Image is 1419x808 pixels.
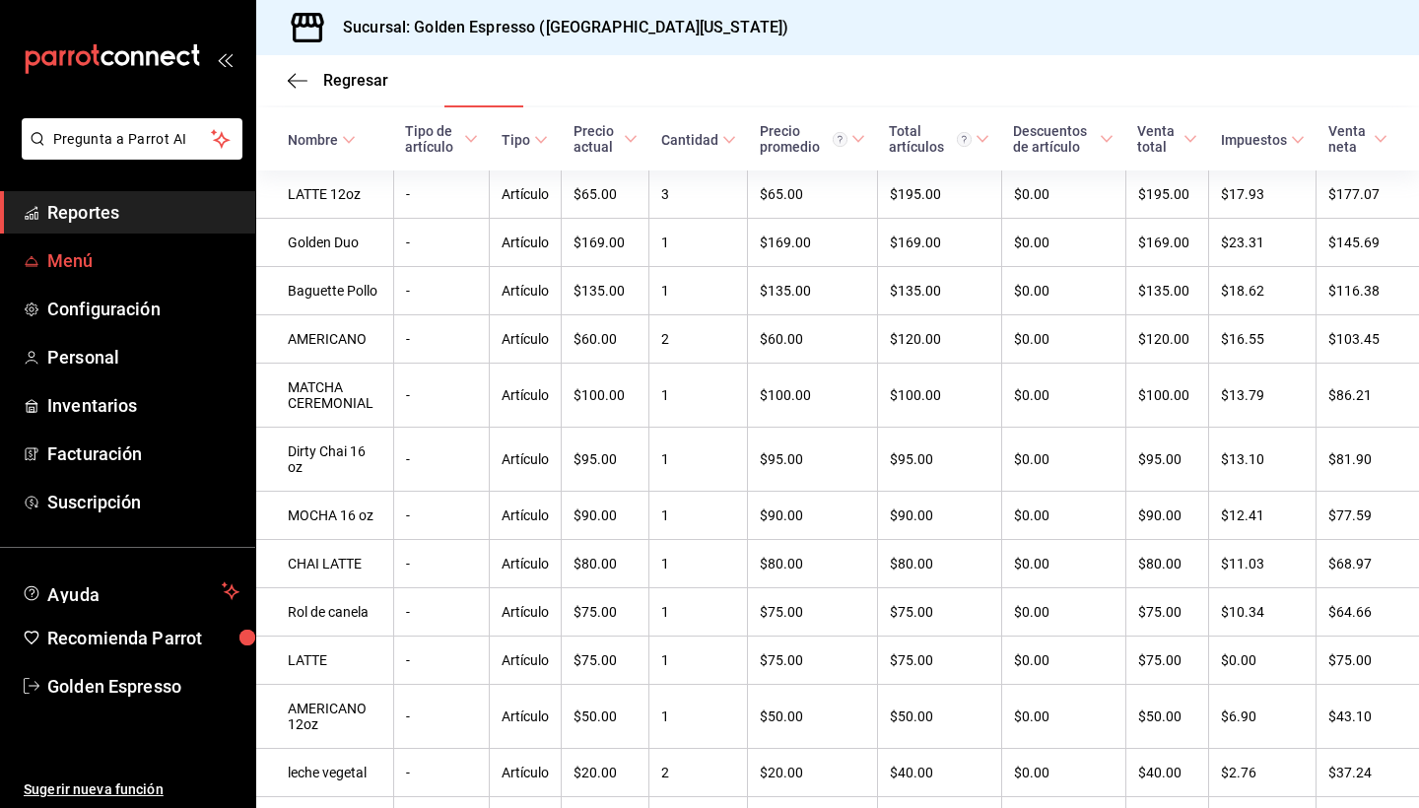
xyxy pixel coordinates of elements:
[649,170,748,219] td: 3
[502,132,530,148] div: Tipo
[256,749,393,797] td: leche vegetal
[47,392,239,419] span: Inventarios
[562,492,649,540] td: $90.00
[1209,364,1317,428] td: $13.79
[393,749,490,797] td: -
[1209,637,1317,685] td: $0.00
[649,428,748,492] td: 1
[1209,685,1317,749] td: $6.90
[649,637,748,685] td: 1
[1001,492,1125,540] td: $0.00
[649,588,748,637] td: 1
[1001,637,1125,685] td: $0.00
[47,489,239,515] span: Suscripción
[1328,123,1370,155] div: Venta neta
[47,296,239,322] span: Configuración
[877,219,1001,267] td: $169.00
[490,428,562,492] td: Artículo
[1317,637,1419,685] td: $75.00
[256,492,393,540] td: MOCHA 16 oz
[256,588,393,637] td: Rol de canela
[1209,170,1317,219] td: $17.93
[1328,123,1387,155] span: Venta neta
[1125,588,1208,637] td: $75.00
[649,540,748,588] td: 1
[574,123,638,155] span: Precio actual
[323,71,388,90] span: Regresar
[661,132,736,148] span: Cantidad
[53,129,212,150] span: Pregunta a Parrot AI
[502,132,548,148] span: Tipo
[490,588,562,637] td: Artículo
[649,685,748,749] td: 1
[649,364,748,428] td: 1
[748,749,878,797] td: $20.00
[562,428,649,492] td: $95.00
[1013,123,1096,155] div: Descuentos de artículo
[47,344,239,370] span: Personal
[1209,267,1317,315] td: $18.62
[1001,315,1125,364] td: $0.00
[1013,123,1114,155] span: Descuentos de artículo
[562,637,649,685] td: $75.00
[1125,540,1208,588] td: $80.00
[562,315,649,364] td: $60.00
[877,685,1001,749] td: $50.00
[1221,132,1287,148] div: Impuestos
[748,540,878,588] td: $80.00
[490,637,562,685] td: Artículo
[562,219,649,267] td: $169.00
[1125,219,1208,267] td: $169.00
[562,685,649,749] td: $50.00
[1001,170,1125,219] td: $0.00
[833,132,847,147] svg: Precio promedio = Total artículos / cantidad
[562,588,649,637] td: $75.00
[760,123,866,155] span: Precio promedio
[24,779,239,800] span: Sugerir nueva función
[1125,749,1208,797] td: $40.00
[490,170,562,219] td: Artículo
[748,219,878,267] td: $169.00
[1317,588,1419,637] td: $64.66
[1317,749,1419,797] td: $37.24
[490,267,562,315] td: Artículo
[574,123,620,155] div: Precio actual
[661,132,718,148] div: Cantidad
[327,16,788,39] h3: Sucursal: Golden Espresso ([GEOGRAPHIC_DATA][US_STATE])
[490,364,562,428] td: Artículo
[47,247,239,274] span: Menú
[490,219,562,267] td: Artículo
[1125,637,1208,685] td: $75.00
[256,267,393,315] td: Baguette Pollo
[748,170,878,219] td: $65.00
[1221,132,1305,148] span: Impuestos
[1317,170,1419,219] td: $177.07
[649,749,748,797] td: 2
[649,492,748,540] td: 1
[1001,685,1125,749] td: $0.00
[47,440,239,467] span: Facturación
[562,364,649,428] td: $100.00
[47,199,239,226] span: Reportes
[490,492,562,540] td: Artículo
[1209,315,1317,364] td: $16.55
[490,749,562,797] td: Artículo
[393,492,490,540] td: -
[393,364,490,428] td: -
[1317,364,1419,428] td: $86.21
[877,267,1001,315] td: $135.00
[649,219,748,267] td: 1
[1137,123,1179,155] div: Venta total
[748,267,878,315] td: $135.00
[393,315,490,364] td: -
[288,71,388,90] button: Regresar
[256,540,393,588] td: CHAI LATTE
[393,637,490,685] td: -
[256,428,393,492] td: Dirty Chai 16 oz
[393,267,490,315] td: -
[1317,428,1419,492] td: $81.90
[760,123,848,155] div: Precio promedio
[47,579,214,603] span: Ayuda
[1001,749,1125,797] td: $0.00
[393,170,490,219] td: -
